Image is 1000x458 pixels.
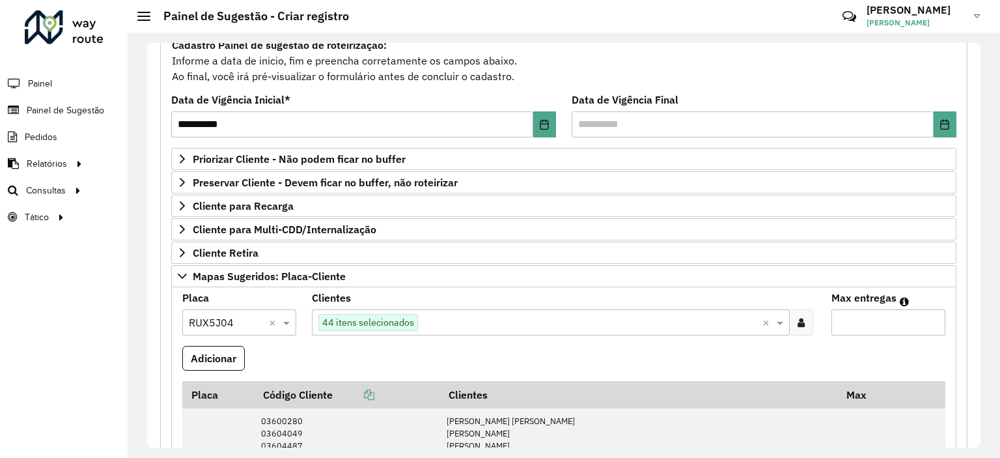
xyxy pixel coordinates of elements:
a: Cliente Retira [171,242,956,264]
span: Clear all [762,315,773,330]
span: Painel [28,77,52,91]
span: Clear all [269,315,280,330]
strong: Cadastro Painel de sugestão de roteirização: [172,38,387,51]
label: Data de Vigência Inicial [171,92,290,107]
span: Pedidos [25,130,57,144]
span: Preservar Cliente - Devem ficar no buffer, não roteirizar [193,177,458,188]
a: Priorizar Cliente - Não podem ficar no buffer [171,148,956,170]
div: Informe a data de inicio, fim e preencha corretamente os campos abaixo. Ao final, você irá pré-vi... [171,36,956,85]
span: Tático [25,210,49,224]
span: [PERSON_NAME] [867,17,964,29]
span: Cliente para Recarga [193,201,294,211]
label: Max entregas [831,290,896,306]
span: Painel de Sugestão [27,104,104,117]
h2: Painel de Sugestão - Criar registro [150,9,349,23]
th: Clientes [439,381,837,408]
span: Priorizar Cliente - Não podem ficar no buffer [193,154,406,164]
a: Cliente para Multi-CDD/Internalização [171,218,956,240]
em: Máximo de clientes que serão colocados na mesma rota com os clientes informados [900,296,909,307]
th: Max [838,381,890,408]
a: Preservar Cliente - Devem ficar no buffer, não roteirizar [171,171,956,193]
span: Consultas [26,184,66,197]
span: Mapas Sugeridos: Placa-Cliente [193,271,346,281]
button: Adicionar [182,346,245,371]
th: Código Cliente [254,381,439,408]
span: Cliente para Multi-CDD/Internalização [193,224,376,235]
th: Placa [182,381,254,408]
button: Choose Date [533,111,556,137]
span: 44 itens selecionados [319,315,417,330]
label: Clientes [312,290,351,306]
a: Cliente para Recarga [171,195,956,217]
h3: [PERSON_NAME] [867,4,964,16]
label: Data de Vigência Final [572,92,678,107]
a: Contato Rápido [835,3,863,31]
span: Cliente Retira [193,248,258,258]
button: Choose Date [934,111,956,137]
label: Placa [182,290,209,306]
a: Mapas Sugeridos: Placa-Cliente [171,265,956,287]
a: Copiar [333,388,374,401]
span: Relatórios [27,157,67,171]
